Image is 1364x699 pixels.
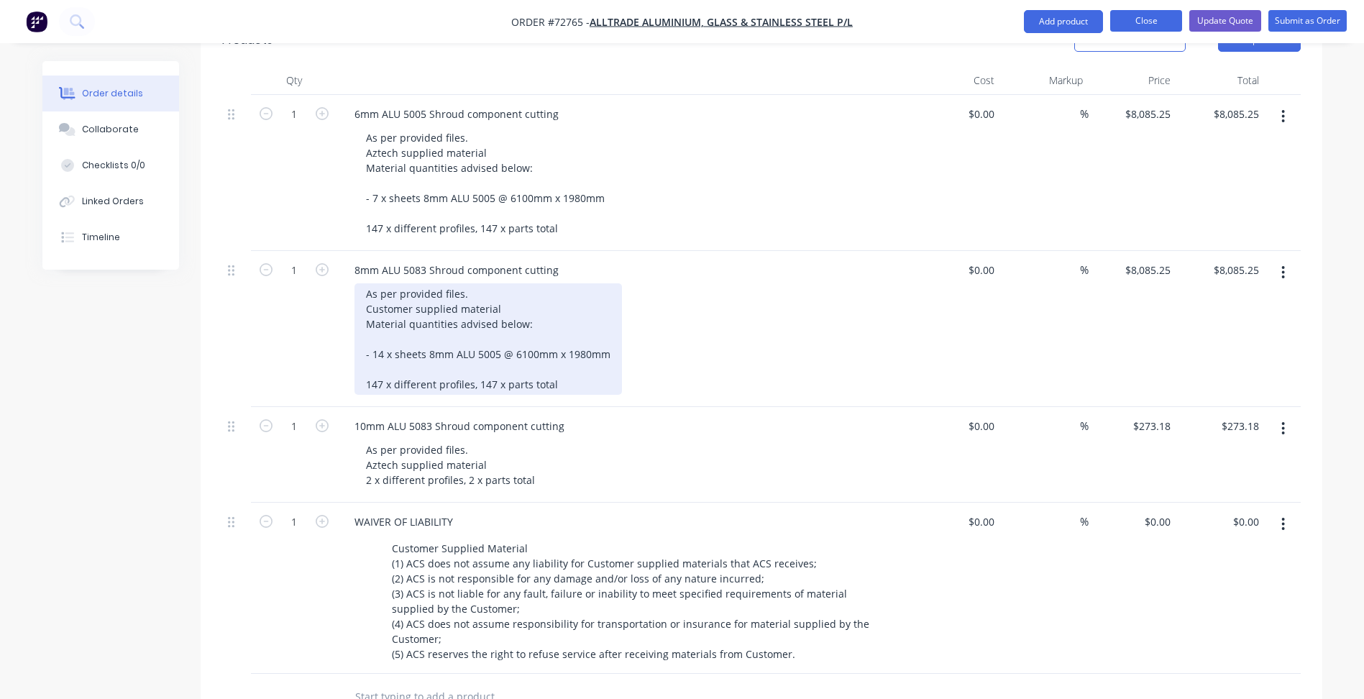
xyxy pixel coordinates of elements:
div: Qty [251,66,337,95]
span: % [1080,513,1089,530]
div: Cost [912,66,1001,95]
div: As per provided files. Aztech supplied material Material quantities advised below: - 7 x sheets 8... [354,127,616,239]
div: Customer Supplied Material (1) ACS does not assume any liability for Customer supplied materials ... [386,538,885,664]
button: Close [1110,10,1182,32]
div: Checklists 0/0 [82,159,145,172]
div: Total [1176,66,1265,95]
span: % [1080,106,1089,122]
div: WAIVER OF LIABILITY [343,511,464,532]
button: Checklists 0/0 [42,147,179,183]
div: Timeline [82,231,120,244]
a: Alltrade Aluminium, Glass & Stainless Steel P/L [590,15,853,29]
div: Collaborate [82,123,139,136]
span: Order #72765 - [511,15,590,29]
button: Order details [42,76,179,111]
div: Markup [1000,66,1089,95]
div: Linked Orders [82,195,144,208]
span: % [1080,262,1089,278]
div: As per provided files. Aztech supplied material 2 x different profiles, 2 x parts total [354,439,546,490]
button: Collaborate [42,111,179,147]
button: Update Quote [1189,10,1261,32]
button: Linked Orders [42,183,179,219]
button: Submit as Order [1268,10,1347,32]
div: 10mm ALU 5083 Shroud component cutting [343,416,576,437]
div: Price [1089,66,1177,95]
button: Add product [1024,10,1103,33]
div: Order details [82,87,143,100]
img: Factory [26,11,47,32]
span: % [1080,418,1089,434]
div: 6mm ALU 5005 Shroud component cutting [343,104,570,124]
div: As per provided files. Customer supplied material Material quantities advised below: - 14 x sheet... [354,283,622,395]
button: Timeline [42,219,179,255]
div: 8mm ALU 5083 Shroud component cutting [343,260,570,280]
